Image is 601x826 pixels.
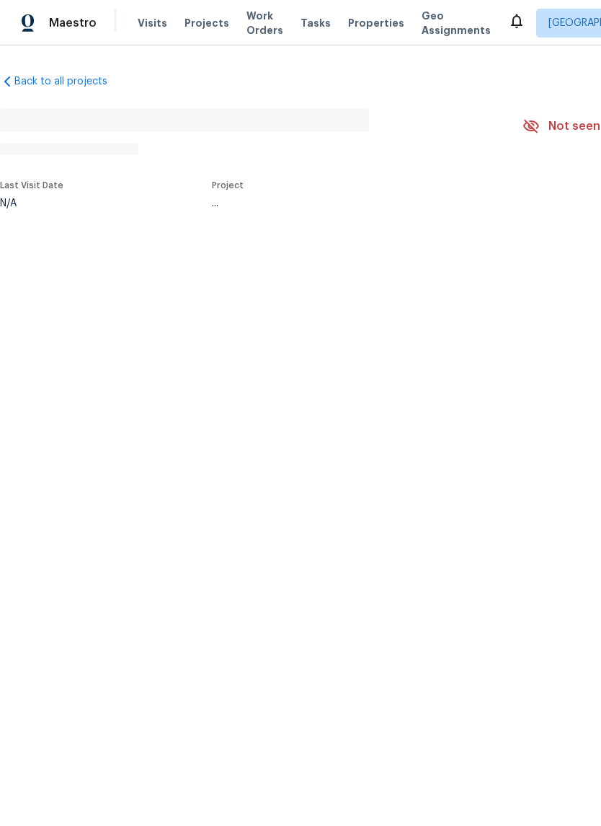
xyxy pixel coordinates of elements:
[184,16,229,30] span: Projects
[246,9,283,38] span: Work Orders
[300,18,331,28] span: Tasks
[212,181,244,190] span: Project
[348,16,404,30] span: Properties
[212,198,489,208] div: ...
[422,9,491,38] span: Geo Assignments
[138,16,167,30] span: Visits
[49,16,97,30] span: Maestro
